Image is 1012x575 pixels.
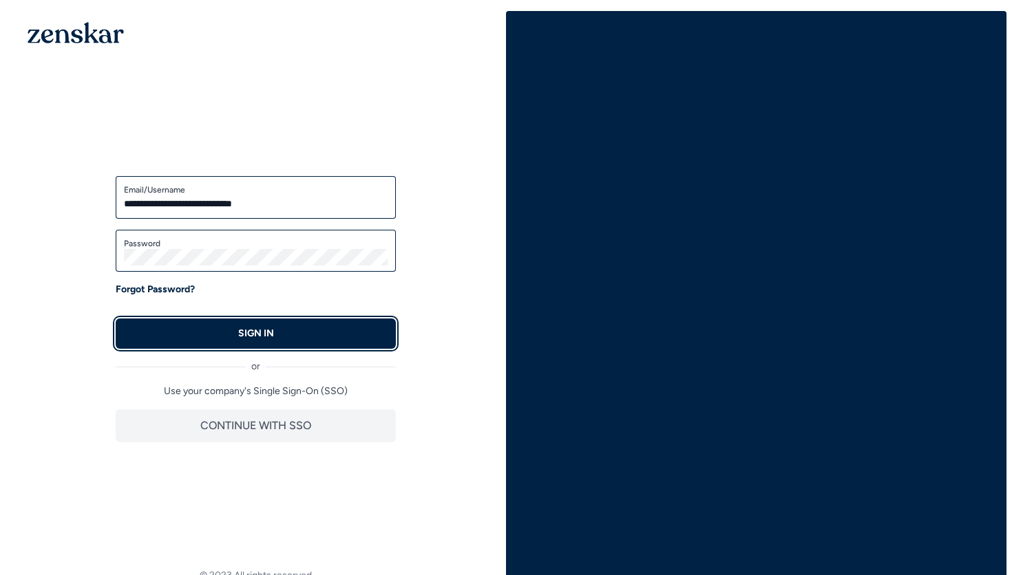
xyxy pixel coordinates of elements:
[116,318,396,349] button: SIGN IN
[116,349,396,373] div: or
[28,22,124,43] img: 1OGAJ2xQqyY4LXKgY66KYq0eOWRCkrZdAb3gUhuVAqdWPZE9SRJmCz+oDMSn4zDLXe31Ii730ItAGKgCKgCCgCikA4Av8PJUP...
[124,184,388,195] label: Email/Username
[116,283,195,296] a: Forgot Password?
[124,238,388,249] label: Password
[116,409,396,442] button: CONTINUE WITH SSO
[238,327,274,340] p: SIGN IN
[116,384,396,398] p: Use your company's Single Sign-On (SSO)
